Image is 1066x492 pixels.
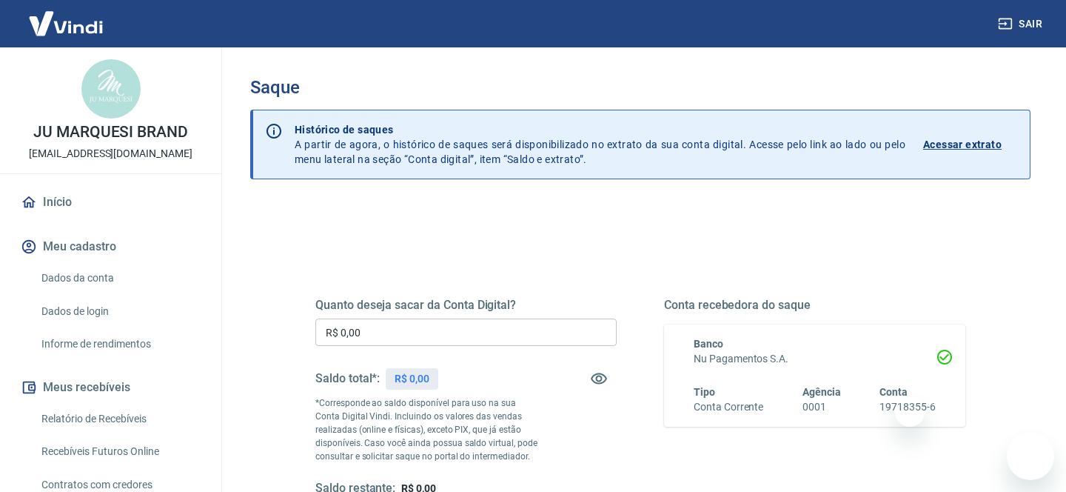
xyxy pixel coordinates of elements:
a: Informe de rendimentos [36,329,204,359]
span: Tipo [694,386,715,398]
h6: Nu Pagamentos S.A. [694,351,936,367]
a: Recebíveis Futuros Online [36,436,204,467]
p: Histórico de saques [295,122,905,137]
p: *Corresponde ao saldo disponível para uso na sua Conta Digital Vindi. Incluindo os valores das ve... [315,396,541,463]
h5: Conta recebedora do saque [664,298,965,313]
iframe: Botão para abrir a janela de mensagens [1007,433,1054,480]
p: A partir de agora, o histórico de saques será disponibilizado no extrato da sua conta digital. Ac... [295,122,905,167]
span: Agência [802,386,841,398]
img: Vindi [18,1,114,46]
h3: Saque [250,77,1030,98]
p: [EMAIL_ADDRESS][DOMAIN_NAME] [29,146,192,162]
a: Início [18,186,204,219]
button: Meu cadastro [18,230,204,263]
h5: Quanto deseja sacar da Conta Digital? [315,298,617,313]
button: Sair [995,10,1048,38]
a: Acessar extrato [923,122,1018,167]
a: Relatório de Recebíveis [36,404,204,434]
p: JU MARQUESI BRAND [33,124,188,140]
h6: 19718355-6 [879,399,936,415]
img: 8b94adba-2004-46d2-8c25-6d514a93a701.jpeg [81,59,141,119]
a: Dados de login [36,296,204,327]
h6: 0001 [802,399,841,415]
p: R$ 0,00 [395,371,429,387]
span: Conta [879,386,908,398]
button: Meus recebíveis [18,371,204,404]
h6: Conta Corrente [694,399,763,415]
a: Dados da conta [36,263,204,293]
iframe: Fechar mensagem [895,397,925,427]
span: Banco [694,338,723,350]
p: Acessar extrato [923,137,1002,152]
h5: Saldo total*: [315,371,380,386]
